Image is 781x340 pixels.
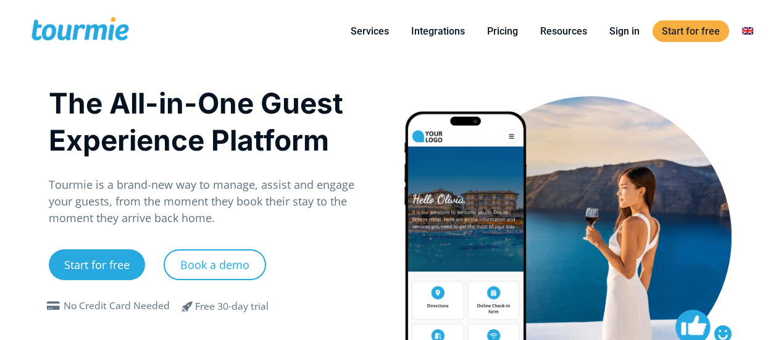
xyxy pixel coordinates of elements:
a: Start for free [49,249,145,280]
a: Start for free [653,20,729,42]
a: Pricing [478,23,527,39]
a: Resources [531,23,596,39]
span:  [173,299,203,313]
a: Book a demo [164,249,266,280]
a: Integrations [402,23,474,39]
h1: The All-in-One Guest Experience Platform [49,85,378,159]
p: Tourmie is a brand-new way to manage, assist and engage your guests, from the moment they book th... [49,176,378,226]
a: Services [341,23,398,39]
div: Free 30-day trial [195,299,269,314]
span:  [44,301,64,311]
a: Sign in [600,23,649,39]
div: No Credit Card Needed [64,299,170,313]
